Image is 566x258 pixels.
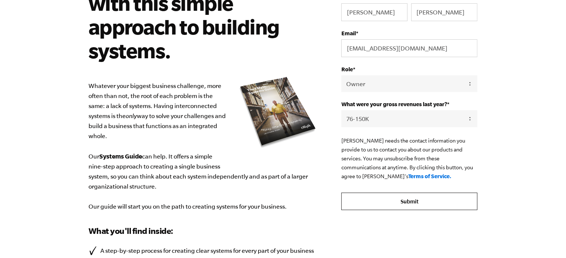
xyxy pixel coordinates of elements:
[341,101,447,107] span: What were your gross revenues last year?
[126,112,137,119] i: only
[89,225,319,237] h3: What you'll find inside:
[89,246,319,256] li: A step-by-step process for creating clear systems for every part of your business
[237,74,319,150] img: e-myth systems guide organize your business
[99,153,142,160] b: Systems Guide
[341,193,477,210] input: Submit
[341,66,353,72] span: Role
[408,173,451,179] a: Terms of Service.
[529,222,566,258] iframe: Chat Widget
[89,81,319,212] p: Whatever your biggest business challenge, more often than not, the root of each problem is the sa...
[341,136,477,181] p: [PERSON_NAME] needs the contact information you provide to us to contact you about our products a...
[341,30,356,36] span: Email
